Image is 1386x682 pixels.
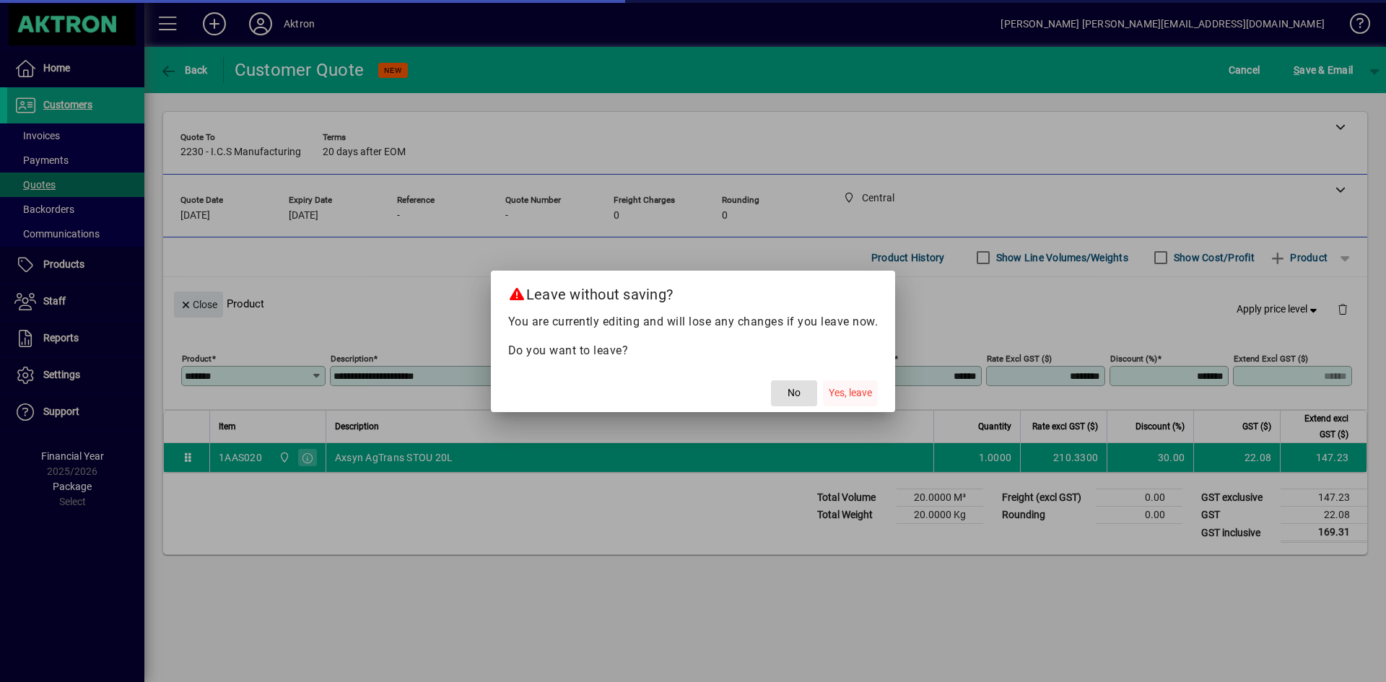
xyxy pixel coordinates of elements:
[491,271,896,312] h2: Leave without saving?
[771,380,817,406] button: No
[788,385,801,401] span: No
[823,380,878,406] button: Yes, leave
[508,313,879,331] p: You are currently editing and will lose any changes if you leave now.
[829,385,872,401] span: Yes, leave
[508,342,879,359] p: Do you want to leave?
